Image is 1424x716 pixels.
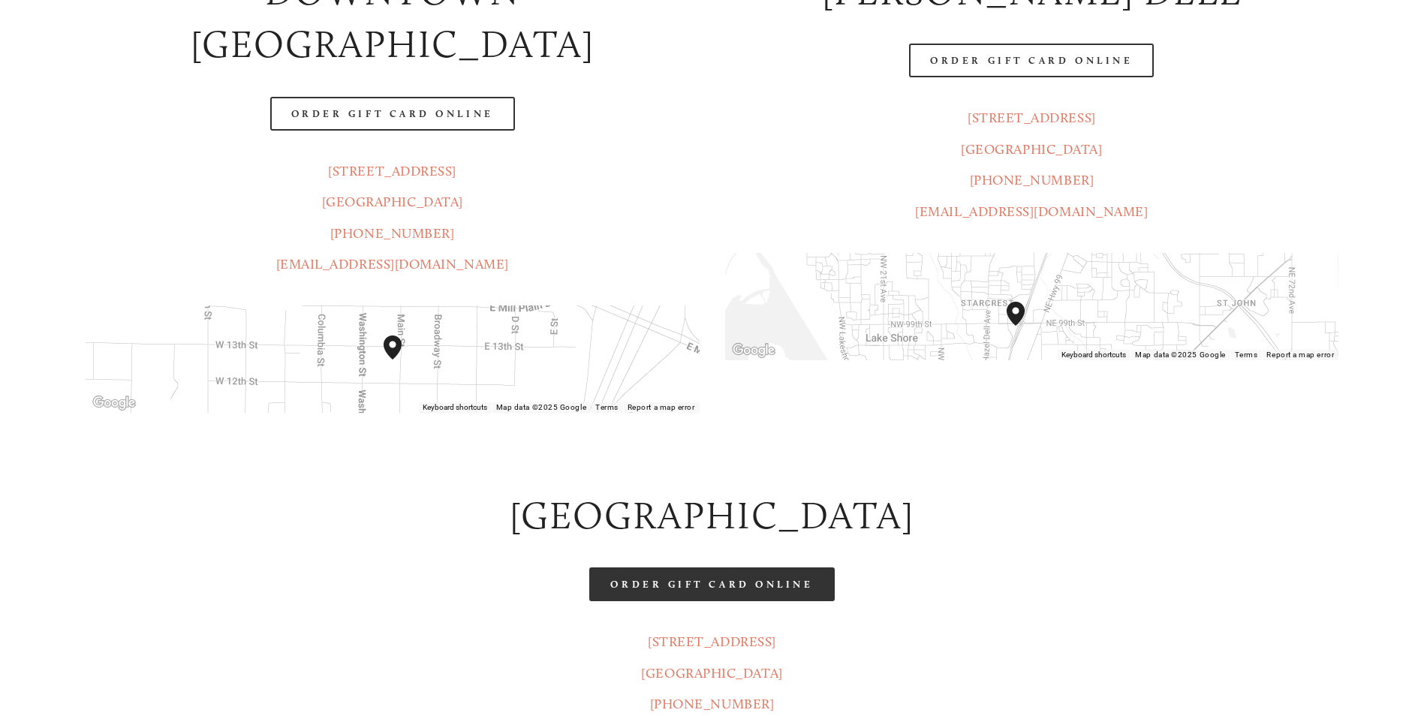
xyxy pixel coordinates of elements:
[961,141,1102,158] a: [GEOGRAPHIC_DATA]
[628,403,695,411] a: Report a map error
[276,256,509,272] a: [EMAIL_ADDRESS][DOMAIN_NAME]
[729,341,778,360] a: Open this area in Google Maps (opens a new window)
[384,335,420,384] div: Amaro's Table 1220 Main Street vancouver, United States
[322,163,463,210] a: [STREET_ADDRESS][GEOGRAPHIC_DATA]
[1135,350,1225,359] span: Map data ©2025 Google
[496,403,586,411] span: Map data ©2025 Google
[330,225,455,242] a: [PHONE_NUMBER]
[970,172,1094,188] a: [PHONE_NUMBER]
[89,393,139,413] a: Open this area in Google Maps (opens a new window)
[595,403,619,411] a: Terms
[641,633,782,681] a: [STREET_ADDRESS][GEOGRAPHIC_DATA]
[1266,350,1334,359] a: Report a map error
[729,341,778,360] img: Google
[423,402,487,413] button: Keyboard shortcuts
[650,696,775,712] a: [PHONE_NUMBER]
[1061,350,1126,360] button: Keyboard shortcuts
[1007,302,1043,350] div: Amaro's Table 816 Northeast 98th Circle Vancouver, WA, 98665, United States
[915,203,1148,220] a: [EMAIL_ADDRESS][DOMAIN_NAME]
[1235,350,1258,359] a: Terms
[89,393,139,413] img: Google
[86,489,1338,543] h2: [GEOGRAPHIC_DATA]
[589,567,834,601] a: Order Gift Card Online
